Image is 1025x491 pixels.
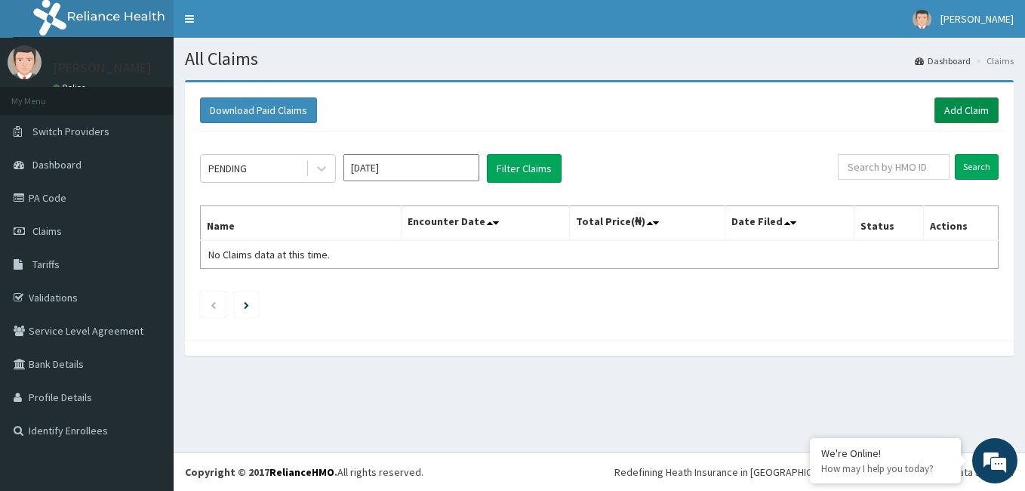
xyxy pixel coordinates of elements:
th: Encounter Date [402,206,570,241]
footer: All rights reserved. [174,452,1025,491]
input: Select Month and Year [343,154,479,181]
input: Search by HMO ID [838,154,950,180]
a: Add Claim [934,97,999,123]
th: Actions [923,206,998,241]
a: RelianceHMO [269,465,334,479]
span: [PERSON_NAME] [940,12,1014,26]
button: Filter Claims [487,154,562,183]
p: How may I help you today? [821,462,950,475]
a: Previous page [210,298,217,311]
p: [PERSON_NAME] [53,61,152,75]
span: Tariffs [32,258,60,271]
li: Claims [972,54,1014,67]
h1: All Claims [185,49,1014,69]
span: Claims [32,224,62,238]
a: Next page [244,298,249,311]
th: Total Price(₦) [569,206,725,241]
div: We're Online! [821,446,950,460]
a: Online [53,82,89,93]
strong: Copyright © 2017 . [185,465,337,479]
span: Switch Providers [32,125,109,138]
a: Dashboard [915,54,971,67]
img: User Image [913,10,931,29]
img: User Image [8,45,42,79]
th: Status [854,206,923,241]
div: PENDING [208,161,247,176]
span: Dashboard [32,158,82,171]
div: Redefining Heath Insurance in [GEOGRAPHIC_DATA] using Telemedicine and Data Science! [614,465,1014,480]
th: Date Filed [725,206,854,241]
button: Download Paid Claims [200,97,317,123]
span: No Claims data at this time. [208,248,330,261]
input: Search [955,154,999,180]
th: Name [201,206,402,241]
